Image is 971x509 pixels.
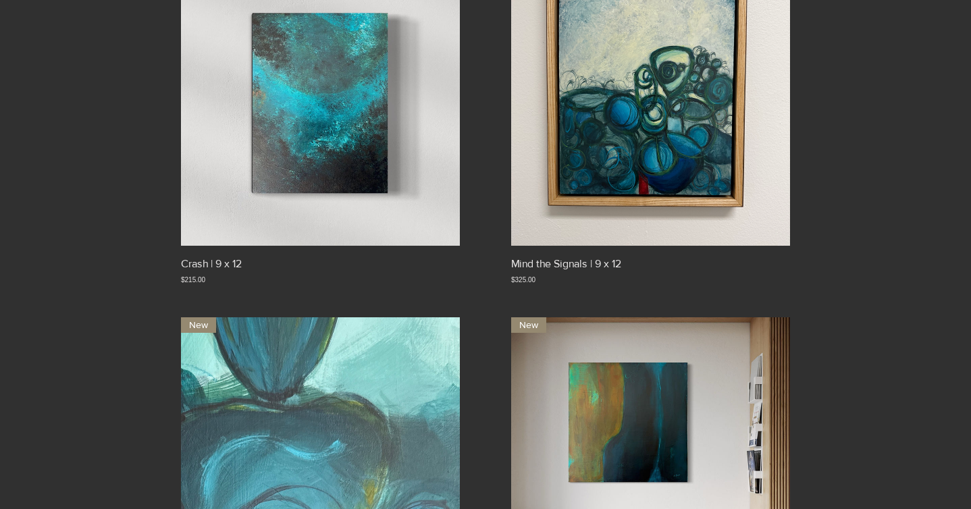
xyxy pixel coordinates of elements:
div: New [181,317,216,333]
a: Mind the Signals | 9 x 12$325.00 [511,257,790,284]
span: $325.00 [511,275,535,285]
p: Mind the Signals | 9 x 12 [511,257,621,271]
div: New [511,317,546,333]
p: Crash | 9 x 12 [181,257,242,271]
a: Crash | 9 x 12$215.00 [181,257,460,284]
span: $215.00 [181,275,205,285]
